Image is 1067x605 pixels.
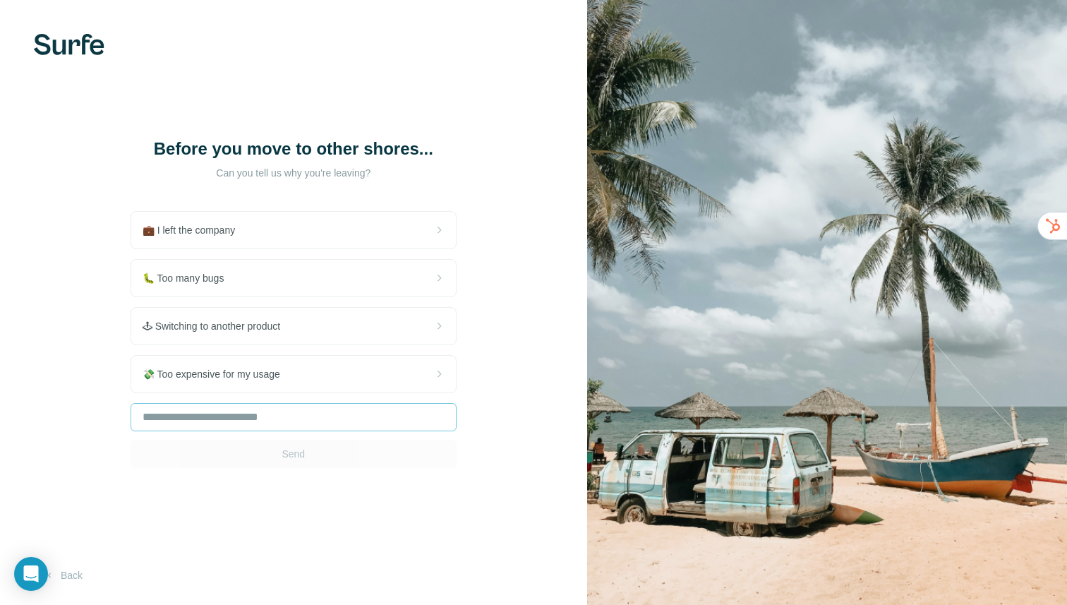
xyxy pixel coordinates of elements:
[14,557,48,591] div: Open Intercom Messenger
[152,166,435,180] p: Can you tell us why you're leaving?
[143,319,291,333] span: 🕹 Switching to another product
[34,563,92,588] button: Back
[152,138,435,160] h1: Before you move to other shores...
[34,34,104,55] img: Surfe's logo
[143,223,246,237] span: 💼 I left the company
[143,367,291,381] span: 💸 Too expensive for my usage
[143,271,236,285] span: 🐛 Too many bugs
